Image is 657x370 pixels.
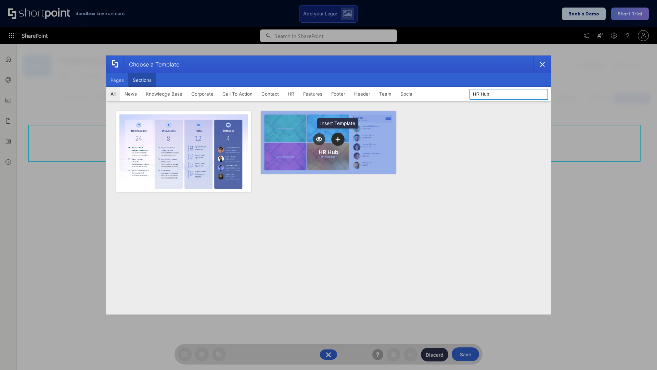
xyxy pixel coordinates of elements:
input: Search [469,89,548,100]
button: Footer [327,87,350,101]
iframe: Chat Widget [623,337,657,370]
button: Social [396,87,418,101]
button: Corporate [187,87,218,101]
button: All [106,87,120,101]
button: Call To Action [218,87,257,101]
div: HR Hub [319,149,338,156]
button: Contact [257,87,283,101]
button: HR [283,87,299,101]
button: Pages [106,73,128,87]
button: Sections [128,73,156,87]
button: News [120,87,141,101]
button: Header [350,87,375,101]
button: Knowledge Base [141,87,187,101]
div: template selector [106,56,551,314]
div: Choose a Template [124,56,179,73]
button: Features [299,87,327,101]
button: Team [375,87,396,101]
